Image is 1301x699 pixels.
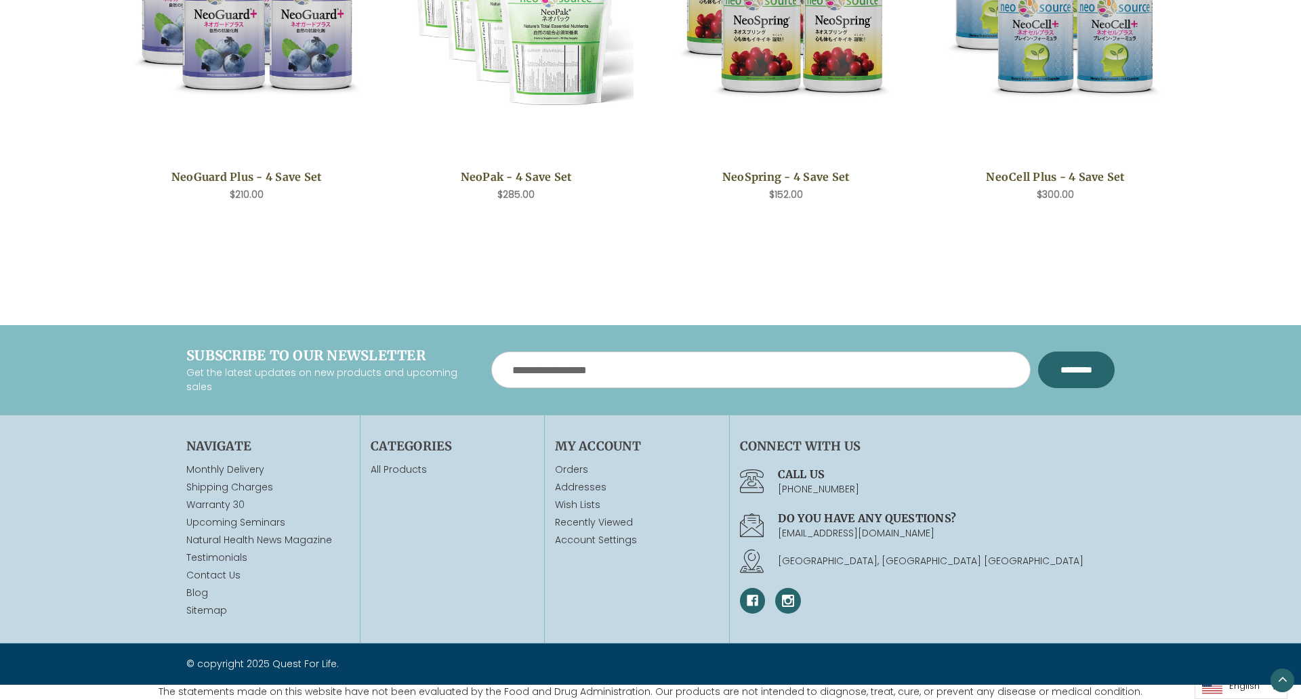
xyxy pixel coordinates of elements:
a: Orders [555,463,718,477]
a: Testimonials [186,551,247,564]
a: NeoGuard Plus - 4 Save Set [136,169,356,185]
a: Addresses [555,480,718,494]
a: Contact Us [186,568,241,582]
a: Sitemap [186,603,227,617]
span: $285.00 [497,188,535,201]
p: Get the latest updates on new products and upcoming sales [186,366,471,394]
a: NeoCell Plus - 4 Save Set [945,169,1165,185]
h4: My Account [555,437,718,455]
a: Warranty 30 [186,498,245,511]
a: Recently Viewed [555,515,718,530]
span: $210.00 [230,188,264,201]
a: [PHONE_NUMBER] [778,482,859,496]
a: NeoPak - 4 Save Set [406,169,626,185]
h4: Subscribe to our newsletter [186,345,471,366]
a: Natural Health News Magazine [186,533,332,547]
h4: Categories [371,437,534,455]
p: [GEOGRAPHIC_DATA], [GEOGRAPHIC_DATA] [GEOGRAPHIC_DATA] [778,554,1115,568]
a: Monthly Delivery [186,463,264,476]
h4: Navigate [186,437,350,455]
a: [EMAIL_ADDRESS][DOMAIN_NAME] [778,526,934,540]
a: Upcoming Seminars [186,515,285,529]
span: $152.00 [769,188,803,201]
p: © copyright 2025 Quest For Life. [186,657,640,671]
p: The statements made on this website have not been evaluated by the Food and Drug Administration. ... [159,685,1142,699]
a: Shipping Charges [186,480,273,494]
a: Blog [186,586,208,599]
a: NeoSpring - 4 Save Set [676,169,896,185]
a: Wish Lists [555,498,718,512]
h4: Call us [778,466,1115,482]
a: Account Settings [555,533,718,547]
a: All Products [371,463,427,476]
span: $300.00 [1037,188,1074,201]
h4: Connect With Us [740,437,1115,455]
h4: Do you have any questions? [778,510,1115,526]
